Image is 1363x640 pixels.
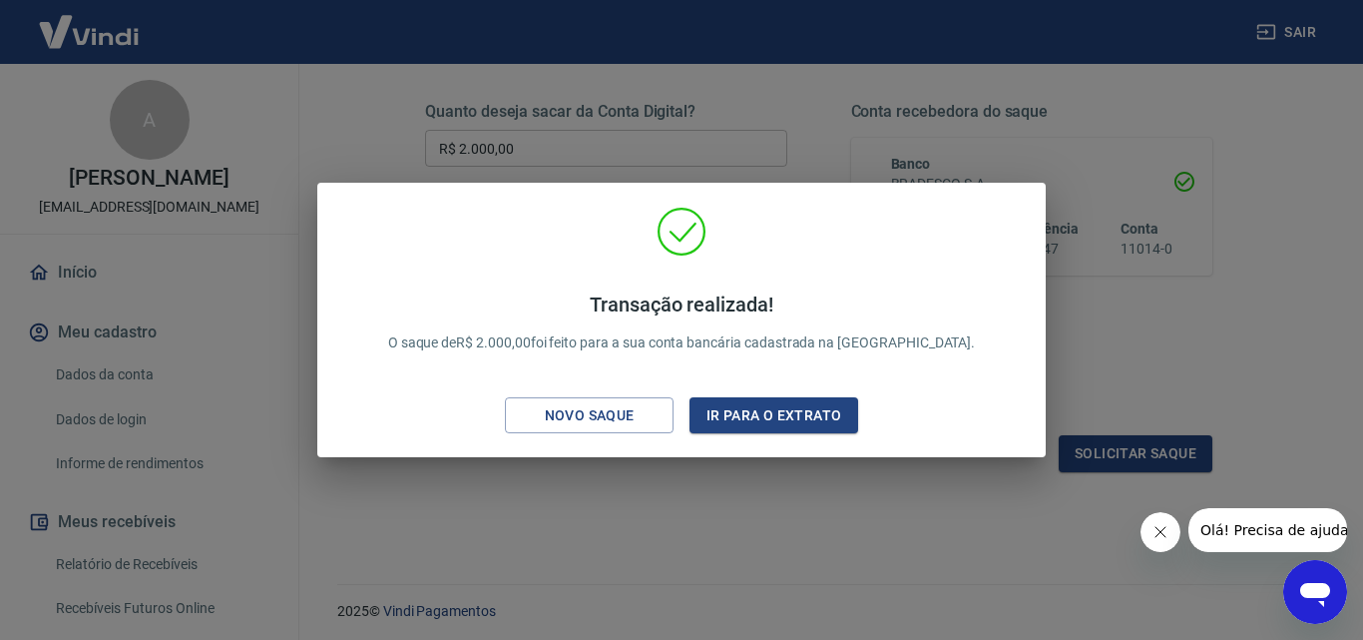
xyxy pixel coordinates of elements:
p: O saque de R$ 2.000,00 foi feito para a sua conta bancária cadastrada na [GEOGRAPHIC_DATA]. [388,293,976,353]
h4: Transação realizada! [388,293,976,317]
iframe: Fechar mensagem [1140,512,1180,552]
div: Novo saque [521,403,659,428]
iframe: Botão para abrir a janela de mensagens [1283,560,1347,624]
iframe: Mensagem da empresa [1188,508,1347,552]
button: Ir para o extrato [689,397,858,434]
button: Novo saque [505,397,674,434]
span: Olá! Precisa de ajuda? [12,14,168,30]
